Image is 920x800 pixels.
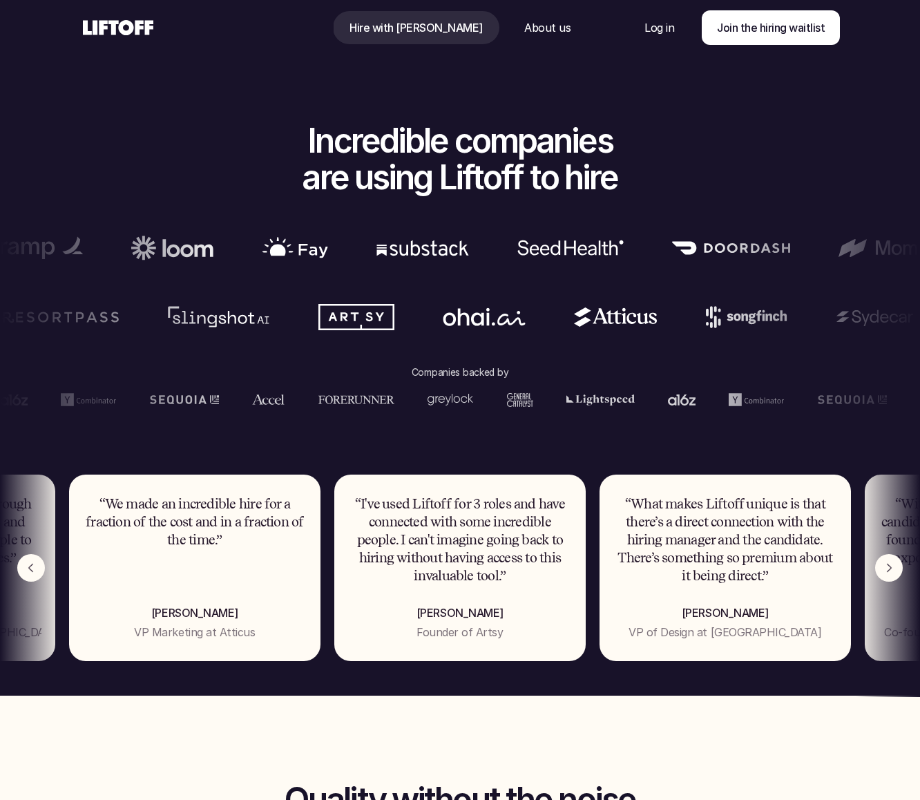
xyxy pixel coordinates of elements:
[416,624,503,640] p: Founder of Artsy
[508,11,587,44] a: Nav Link
[83,495,307,549] p: “We made an incredible hire for a fraction of the cost and in a fraction of the time.”
[17,554,45,582] button: Previous
[236,123,684,196] h2: Incredible companies are using Liftoff to hire
[349,19,483,36] p: Hire with [PERSON_NAME]
[875,554,903,582] button: Next
[717,19,825,36] p: Join the hiring waitlist
[524,19,571,36] p: About us
[702,10,840,45] a: Join the hiring waitlist
[412,365,509,380] p: Companies backed by
[348,495,572,585] p: “I've used Liftoff for 3 roles and have connected with some incredible people. I can't imagine go...
[333,11,499,44] a: Nav Link
[348,604,572,621] p: [PERSON_NAME]
[628,11,691,44] a: Nav Link
[134,624,255,640] p: VP Marketing at Atticus
[644,19,674,36] p: Log in
[83,604,307,621] p: [PERSON_NAME]
[875,554,903,582] img: Next Arrow
[613,495,837,585] p: “What makes Liftoff unique is that there’s a direct connection with the hiring manager and the ca...
[17,554,45,582] img: Back Arrow
[629,624,821,640] p: VP of Design at [GEOGRAPHIC_DATA]
[613,604,837,621] p: [PERSON_NAME]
